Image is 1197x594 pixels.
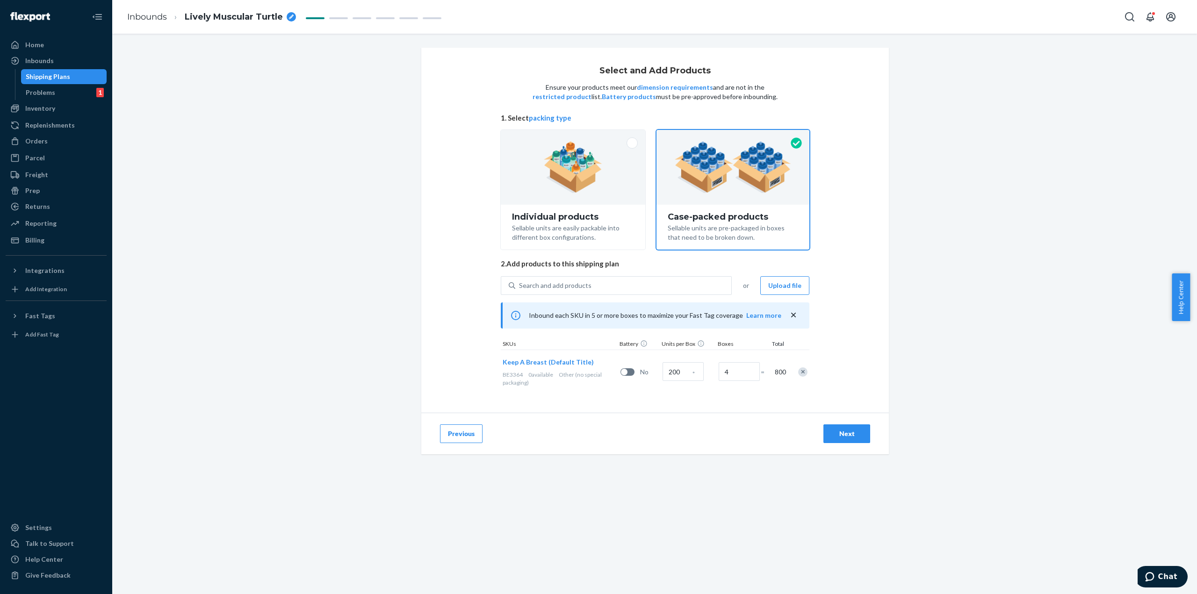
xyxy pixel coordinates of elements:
[602,92,656,101] button: Battery products
[25,539,74,548] div: Talk to Support
[503,371,523,378] span: BE3364
[533,92,591,101] button: restricted product
[512,222,634,242] div: Sellable units are easily packable into different box configurations.
[6,37,107,52] a: Home
[6,308,107,323] button: Fast Tags
[25,202,50,211] div: Returns
[6,134,107,149] a: Orders
[10,12,50,21] img: Flexport logo
[25,330,59,338] div: Add Fast Tag
[760,276,809,295] button: Upload file
[528,371,553,378] span: 0 available
[185,11,283,23] span: Lively Muscular Turtle
[25,153,45,163] div: Parcel
[25,266,65,275] div: Integrations
[501,113,809,123] span: 1. Select
[1120,7,1139,26] button: Open Search Box
[6,199,107,214] a: Returns
[6,101,107,116] a: Inventory
[6,233,107,248] a: Billing
[25,571,71,580] div: Give Feedback
[519,281,591,290] div: Search and add products
[798,367,808,377] div: Remove Item
[25,40,44,50] div: Home
[775,367,784,377] span: 800
[6,263,107,278] button: Integrations
[6,183,107,198] a: Prep
[6,282,107,297] a: Add Integration
[88,7,107,26] button: Close Navigation
[25,285,67,293] div: Add Integration
[746,311,781,320] button: Learn more
[675,142,791,193] img: case-pack.59cecea509d18c883b923b81aeac6d0b.png
[25,104,55,113] div: Inventory
[599,66,711,76] h1: Select and Add Products
[1172,273,1190,321] button: Help Center
[663,362,704,381] input: Case Quantity
[761,367,770,377] span: =
[618,340,660,350] div: Battery
[6,150,107,165] a: Parcel
[6,216,107,231] a: Reporting
[512,212,634,222] div: Individual products
[743,281,749,290] span: or
[503,358,594,366] span: Keep A Breast (Default Title)
[501,302,809,329] div: Inbound each SKU in 5 or more boxes to maximize your Fast Tag coverage
[503,371,617,386] div: Other (no special packaging)
[719,362,760,381] input: Number of boxes
[1138,566,1188,589] iframe: Opens a widget where you can chat to one of our agents
[25,236,44,245] div: Billing
[6,568,107,583] button: Give Feedback
[26,72,70,81] div: Shipping Plans
[831,429,862,438] div: Next
[25,523,52,532] div: Settings
[1141,7,1160,26] button: Open notifications
[789,310,798,320] button: close
[668,212,798,222] div: Case-packed products
[25,170,48,179] div: Freight
[529,113,571,123] button: packing type
[6,520,107,535] a: Settings
[544,142,602,193] img: individual-pack.facf35554cb0f1810c75b2bd6df2d64e.png
[25,136,48,146] div: Orders
[21,69,107,84] a: Shipping Plans
[6,536,107,551] button: Talk to Support
[1161,7,1180,26] button: Open account menu
[440,424,483,443] button: Previous
[503,358,594,367] button: Keep A Breast (Default Title)
[25,186,40,195] div: Prep
[25,56,54,65] div: Inbounds
[25,311,55,321] div: Fast Tags
[640,367,659,377] span: No
[96,88,104,97] div: 1
[823,424,870,443] button: Next
[127,12,167,22] a: Inbounds
[120,3,303,31] ol: breadcrumbs
[637,83,713,92] button: dimension requirements
[26,88,55,97] div: Problems
[25,219,57,228] div: Reporting
[763,340,786,350] div: Total
[25,121,75,130] div: Replenishments
[532,83,779,101] p: Ensure your products meet our and are not in the list. must be pre-approved before inbounding.
[501,340,618,350] div: SKUs
[6,327,107,342] a: Add Fast Tag
[21,85,107,100] a: Problems1
[6,167,107,182] a: Freight
[501,259,809,269] span: 2. Add products to this shipping plan
[6,118,107,133] a: Replenishments
[716,340,763,350] div: Boxes
[6,53,107,68] a: Inbounds
[6,552,107,567] a: Help Center
[668,222,798,242] div: Sellable units are pre-packaged in boxes that need to be broken down.
[660,340,716,350] div: Units per Box
[25,555,63,564] div: Help Center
